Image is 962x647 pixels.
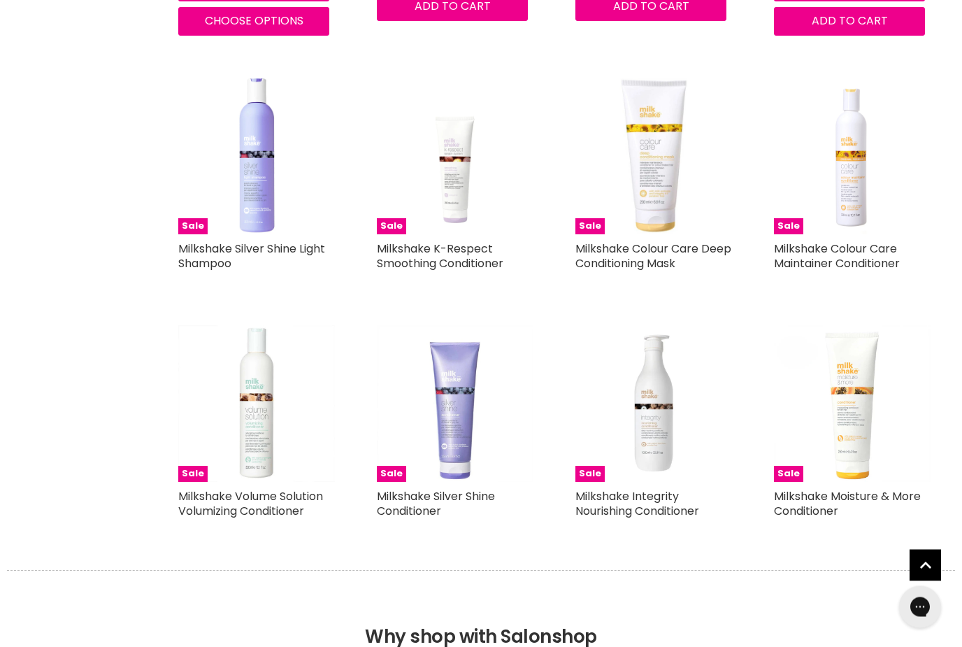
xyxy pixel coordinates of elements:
span: Sale [377,467,406,483]
iframe: Gorgias live chat messenger [892,581,948,633]
span: Sale [178,219,208,235]
a: Milkshake Silver Shine Light ShampooSale [178,78,335,235]
a: Milkshake Colour Care Maintainer ConditionerSale [774,78,931,235]
img: Milkshake Silver Shine Conditioner [377,326,533,483]
img: Milkshake Colour Care Deep Conditioning Mask [575,78,732,235]
a: Milkshake Colour Care Deep Conditioning MaskSale [575,78,732,235]
button: Choose options [178,8,329,36]
a: Milkshake Moisture & More ConditionerSale [774,326,931,483]
a: Milkshake Integrity Nourishing Conditioner [575,489,699,520]
a: Milkshake Integrity Nourishing ConditionerSale [575,326,732,483]
button: Add to cart [774,8,925,36]
span: Sale [178,467,208,483]
a: Milkshake K-Respect Smoothing ConditionerSale [377,78,533,235]
span: Sale [575,219,605,235]
a: Milkshake Colour Care Deep Conditioning Mask [575,241,731,272]
a: Milkshake Colour Care Maintainer Conditioner [774,241,900,272]
a: Back to top [910,550,941,581]
img: Milkshake Moisture & More Conditioner [774,326,931,483]
img: Milkshake Silver Shine Light Shampoo [178,78,335,235]
a: Milkshake Volume Solution Volumizing Conditioner [178,489,323,520]
span: Sale [575,467,605,483]
a: Milkshake K-Respect Smoothing Conditioner [377,241,503,272]
span: Choose options [205,13,303,29]
a: Milkshake Volume Solution Volumizing ConditionerSale [178,326,335,483]
span: Sale [377,219,406,235]
img: Milkshake Colour Care Maintainer Conditioner [816,78,888,235]
span: Back to top [910,550,941,586]
img: Milkshake Integrity Nourishing Conditioner [575,326,732,483]
a: Milkshake Moisture & More Conditioner [774,489,921,520]
a: Milkshake Silver Shine Light Shampoo [178,241,325,272]
img: Milkshake K-Respect Smoothing Conditioner [377,78,533,235]
a: Milkshake Silver Shine ConditionerSale [377,326,533,483]
img: Milkshake Volume Solution Volumizing Conditioner [178,326,335,483]
a: Milkshake Silver Shine Conditioner [377,489,495,520]
span: Sale [774,467,803,483]
span: Add to cart [812,13,888,29]
span: Sale [774,219,803,235]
